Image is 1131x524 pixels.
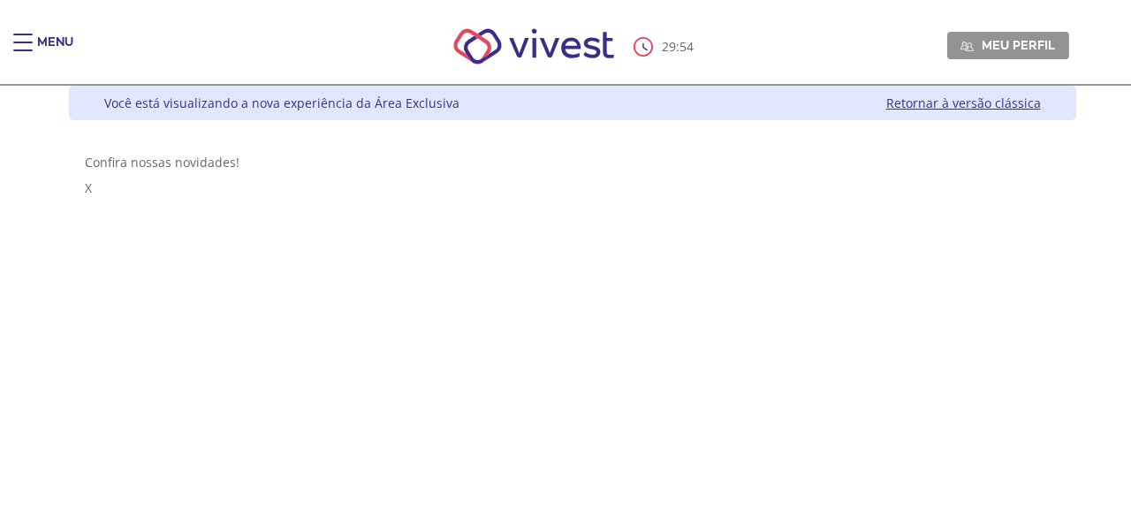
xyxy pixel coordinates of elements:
div: Vivest [56,86,1076,524]
div: Confira nossas novidades! [85,154,1060,171]
span: 54 [679,38,694,55]
img: Vivest [434,9,634,84]
div: Menu [37,34,73,69]
div: : [634,37,697,57]
div: Você está visualizando a nova experiência da Área Exclusiva [104,95,459,111]
a: Retornar à versão clássica [886,95,1041,111]
span: X [85,179,92,196]
img: Meu perfil [960,40,974,53]
span: Meu perfil [982,37,1055,53]
span: 29 [662,38,676,55]
a: Meu perfil [947,32,1069,58]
